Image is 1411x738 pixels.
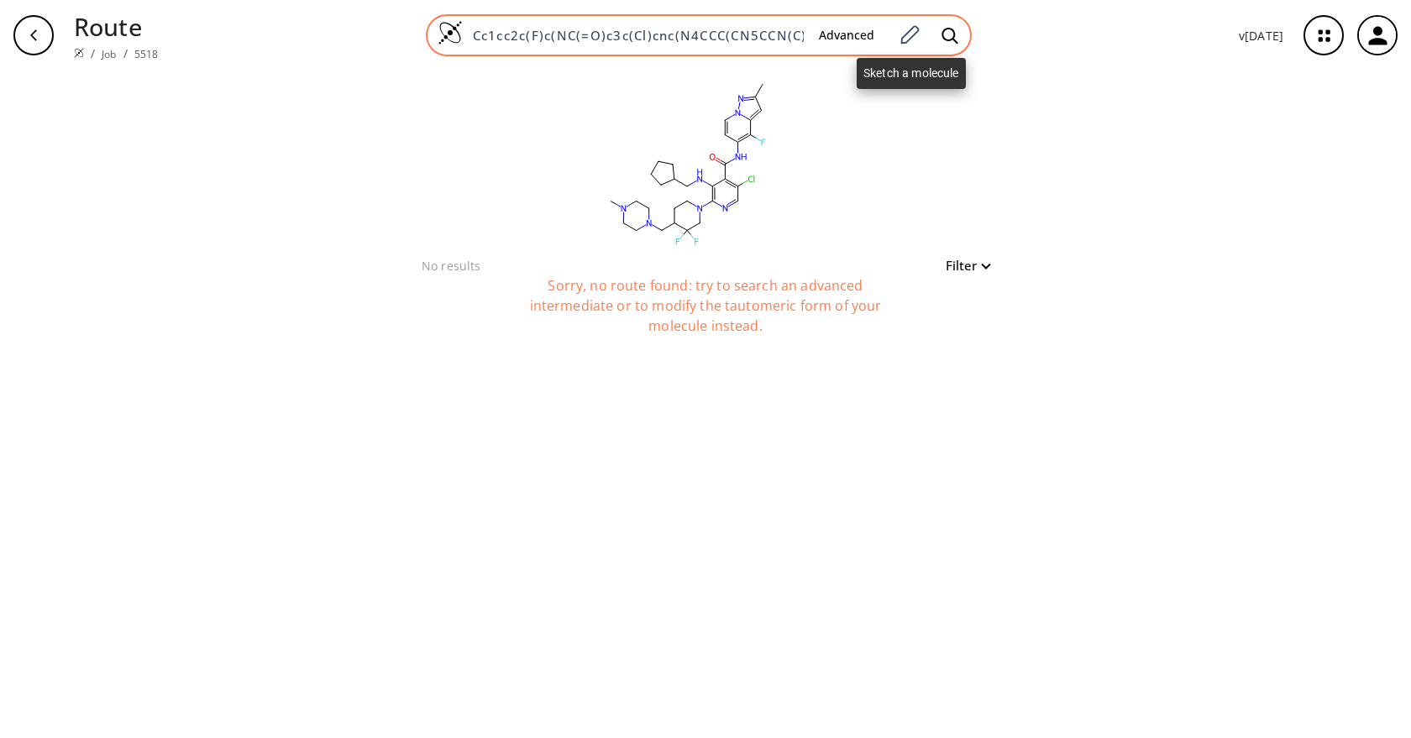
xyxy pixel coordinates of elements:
button: Filter [936,259,989,272]
p: No results [422,257,481,275]
div: Sketch a molecule [857,58,966,89]
p: v [DATE] [1239,27,1283,44]
img: Logo Spaya [438,20,463,45]
a: 5518 [134,47,159,61]
li: / [91,44,95,62]
a: Job [102,47,116,61]
button: Advanced [805,20,888,51]
p: Route [74,8,158,44]
input: Enter SMILES [463,27,805,44]
img: Spaya logo [74,48,84,58]
svg: Cc1cc2c(F)c(NC(=O)c3c(Cl)cnc(N4CCC(CN5CCN(C)CC5)C(F)(F)C4)c3NCC3CCCC3)ccn2n1 [519,71,855,255]
div: Sorry, no route found: try to search an advanced intermediate or to modify the tautomeric form of... [496,275,915,359]
li: / [123,44,128,62]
